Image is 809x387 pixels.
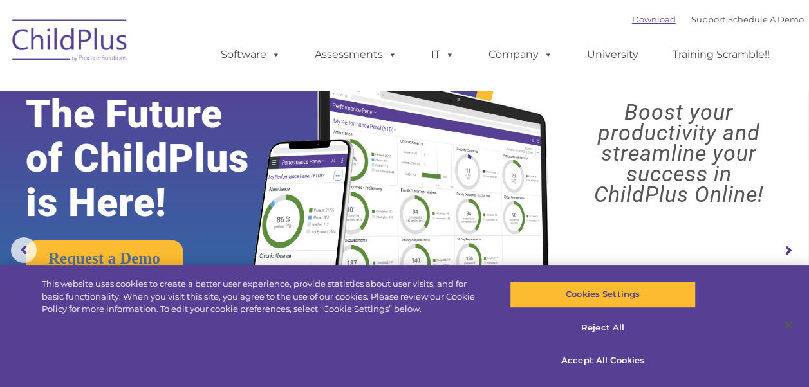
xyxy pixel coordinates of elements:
button: Reject All [510,314,696,341]
div: This website uses cookies to create a better user experience, provide statistics about user visit... [42,278,485,316]
img: ChildPlus by Procare Solutions [6,10,135,75]
button: Accept All Cookies [510,347,696,374]
a: Download [632,14,676,24]
a: Assessments [302,42,410,67]
a: Company [476,42,566,67]
rs-layer: The Future of ChildPlus is Here! [26,92,284,225]
a: IT [418,42,467,67]
rs-layer: Boost your productivity and streamline your success in ChildPlus Online! [559,102,799,204]
a: Training Scramble!! [660,42,783,67]
span: Phone number [179,138,234,147]
a: Request a Demo [26,240,183,276]
button: Cookies Settings [510,281,696,308]
a: Software [208,42,293,67]
a: Schedule A Demo [728,14,804,24]
a: Support [691,14,725,24]
span: Last name [179,85,218,94]
font: | [632,14,804,24]
a: University [574,42,651,67]
button: Close [774,310,803,339]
